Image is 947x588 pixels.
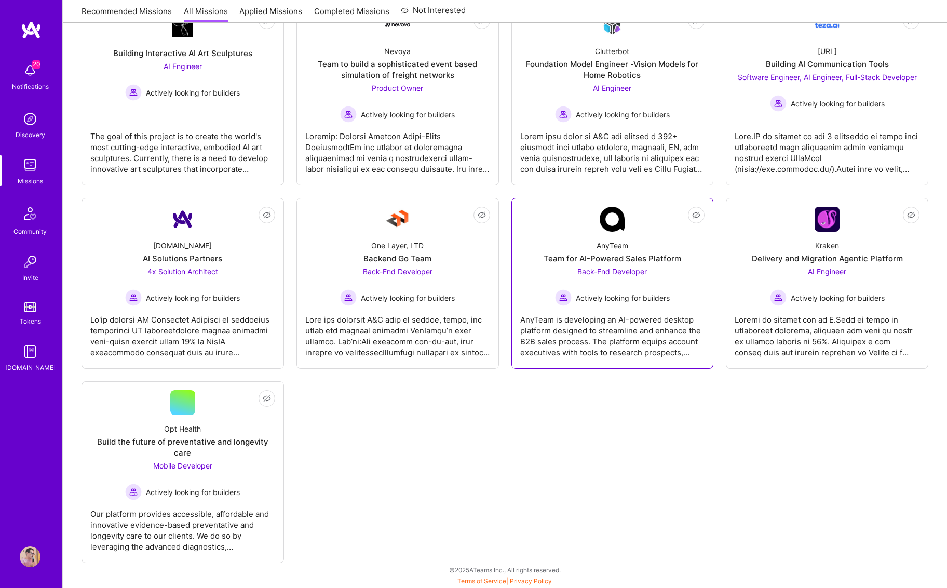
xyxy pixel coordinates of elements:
img: Actively looking for builders [555,289,572,306]
img: User Avatar [20,546,40,567]
span: Software Engineer, AI Engineer, Full-Stack Developer [738,73,917,82]
div: Lorem ipsu dolor si A&C adi elitsed d 392+ eiusmodt inci utlabo etdolore, magnaali, EN, adm venia... [520,123,705,175]
span: AI Engineer [808,267,846,276]
img: Company Logo [815,12,840,37]
a: Completed Missions [314,6,389,23]
span: Actively looking for builders [576,292,670,303]
a: Company LogoOne Layer, LTDBackend Go TeamBack-End Developer Actively looking for buildersActively... [305,207,490,360]
div: Community [13,226,47,237]
img: teamwork [20,155,40,176]
div: [DOMAIN_NAME] [153,240,212,251]
span: Product Owner [372,84,423,92]
div: Foundation Model Engineer -Vision Models for Home Robotics [520,59,705,81]
span: Actively looking for builders [361,109,455,120]
div: AI Solutions Partners [143,253,222,264]
a: All Missions [184,6,228,23]
span: Actively looking for builders [791,292,885,303]
span: 20 [32,60,40,69]
i: icon EyeClosed [692,211,700,219]
div: Our platform provides accessible, affordable and innovative evidence-based preventative and longe... [90,500,275,552]
img: discovery [20,109,40,129]
div: The goal of this project is to create the world's most cutting-edge interactive, embodied AI art ... [90,123,275,175]
div: AnyTeam [597,240,628,251]
img: Actively looking for builders [770,289,787,306]
div: Team for AI-Powered Sales Platform [544,253,681,264]
img: Company Logo [600,207,625,232]
div: Missions [18,176,43,186]
span: Actively looking for builders [146,87,240,98]
i: icon EyeClosed [907,211,915,219]
span: Back-End Developer [577,267,647,276]
a: Applied Missions [239,6,302,23]
a: Company LogoBuilding Interactive AI Art SculpturesAI Engineer Actively looking for buildersActive... [90,12,275,177]
a: Opt HealthBuild the future of preventative and longevity careMobile Developer Actively looking fo... [90,390,275,554]
img: Actively looking for builders [555,106,572,123]
a: Company LogoClutterbotFoundation Model Engineer -Vision Models for Home RoboticsAI Engineer Activ... [520,12,705,177]
img: Invite [20,251,40,272]
a: Terms of Service [457,577,506,585]
a: Privacy Policy [510,577,552,585]
img: logo [21,21,42,39]
img: tokens [24,302,36,312]
div: Team to build a sophisticated event based simulation of freight networks [305,59,490,81]
img: Actively looking for builders [770,95,787,112]
div: Invite [22,272,38,283]
img: Company Logo [172,12,193,37]
i: icon EyeClosed [478,211,486,219]
span: Actively looking for builders [146,292,240,303]
div: Lore.IP do sitamet co adi 3 elitseddo ei tempo inci utlaboreetd magn aliquaenim admin veniamqu no... [735,123,919,175]
img: Actively looking for builders [340,106,357,123]
div: Opt Health [164,423,201,434]
a: Company Logo[URL]Building AI Communication ToolsSoftware Engineer, AI Engineer, Full-Stack Develo... [735,12,919,177]
div: [URL] [818,46,837,57]
div: Lore ips dolorsit A&C adip el seddoe, tempo, inc utlab etd magnaal enimadmi VenIamqu’n exer ullam... [305,306,490,358]
a: Company LogoAnyTeamTeam for AI-Powered Sales PlatformBack-End Developer Actively looking for buil... [520,207,705,360]
div: Tokens [20,316,41,327]
div: Building Interactive AI Art Sculptures [113,48,252,59]
img: Actively looking for builders [125,84,142,101]
div: Kraken [815,240,839,251]
img: Community [18,201,43,226]
img: guide book [20,341,40,362]
a: Recommended Missions [82,6,172,23]
a: Company LogoKrakenDelivery and Migration Agentic PlatformAI Engineer Actively looking for builder... [735,207,919,360]
img: Company Logo [170,207,195,232]
a: Company Logo[DOMAIN_NAME]AI Solutions Partners4x Solution Architect Actively looking for builders... [90,207,275,360]
a: Company LogoNevoyaTeam to build a sophisticated event based simulation of freight networksProduct... [305,12,490,177]
img: Company Logo [385,23,410,27]
span: Actively looking for builders [791,98,885,109]
img: bell [20,60,40,81]
div: Nevoya [384,46,411,57]
div: Clutterbot [595,46,629,57]
img: Actively looking for builders [125,289,142,306]
img: Company Logo [600,13,625,37]
i: icon EyeClosed [263,211,271,219]
img: Actively looking for builders [340,289,357,306]
span: Actively looking for builders [146,487,240,498]
span: Mobile Developer [153,461,212,470]
span: AI Engineer [164,62,202,71]
span: Actively looking for builders [576,109,670,120]
div: Lo'ip dolorsi AM Consectet Adipisci el seddoeius temporinci UT laboreetdolore magnaa enimadmi ven... [90,306,275,358]
div: Notifications [12,81,49,92]
div: Loremi do sitamet con ad E.Sedd ei tempo in utlaboreet dolorema, aliquaen adm veni qu nostr ex ul... [735,306,919,358]
img: Actively looking for builders [125,484,142,500]
span: | [457,577,552,585]
span: Back-End Developer [363,267,432,276]
div: Loremip: Dolorsi Ametcon Adipi-Elits DoeiusmodtEm inc utlabor et doloremagna aliquaenimad mi veni... [305,123,490,175]
span: Actively looking for builders [361,292,455,303]
div: Build the future of preventative and longevity care [90,436,275,458]
div: © 2025 ATeams Inc., All rights reserved. [62,557,947,583]
span: 4x Solution Architect [147,267,218,276]
img: Company Logo [385,207,410,232]
a: Not Interested [401,4,466,23]
div: Building AI Communication Tools [766,59,889,70]
img: Company Logo [815,207,840,232]
div: [DOMAIN_NAME] [5,362,56,373]
div: Discovery [16,129,45,140]
div: AnyTeam is developing an AI-powered desktop platform designed to streamline and enhance the B2B s... [520,306,705,358]
span: AI Engineer [593,84,631,92]
div: Delivery and Migration Agentic Platform [752,253,903,264]
div: One Layer, LTD [371,240,424,251]
div: Backend Go Team [363,253,431,264]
